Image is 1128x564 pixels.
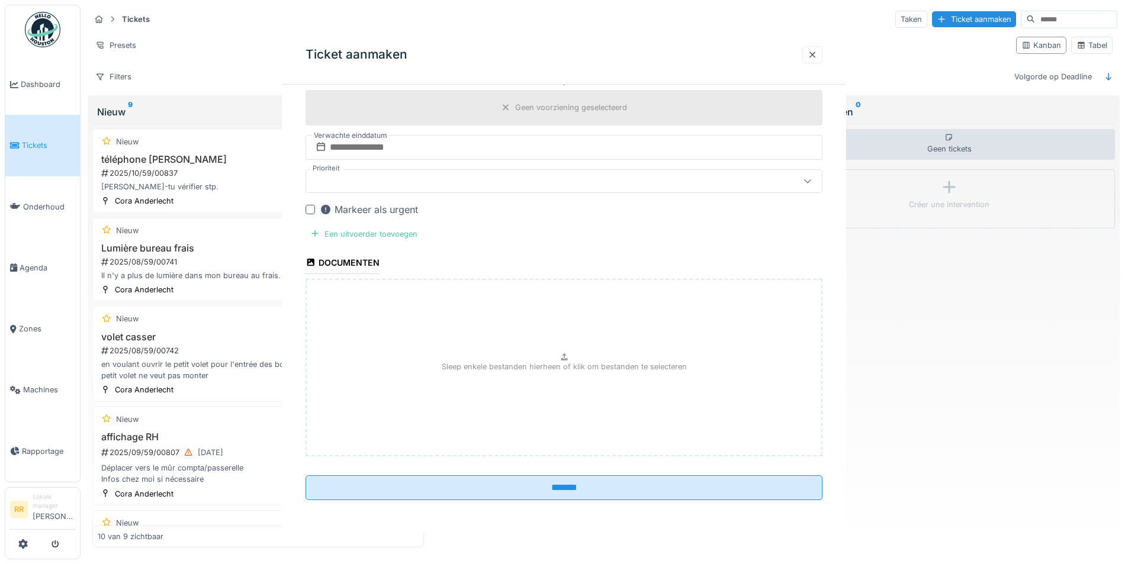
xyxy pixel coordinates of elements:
label: Prioriteit [310,163,342,173]
div: Documenten [306,254,380,274]
p: Sleep enkele bestanden hierheen of klik om bestanden te selecteren [442,361,687,372]
h3: Ticket aanmaken [306,47,407,62]
div: Geen voorziening geselecteerd [515,102,627,113]
label: Verwachte einddatum [313,128,388,141]
div: Markeer als urgent [320,202,418,216]
div: Een uitvoerder toevoegen [306,225,422,241]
